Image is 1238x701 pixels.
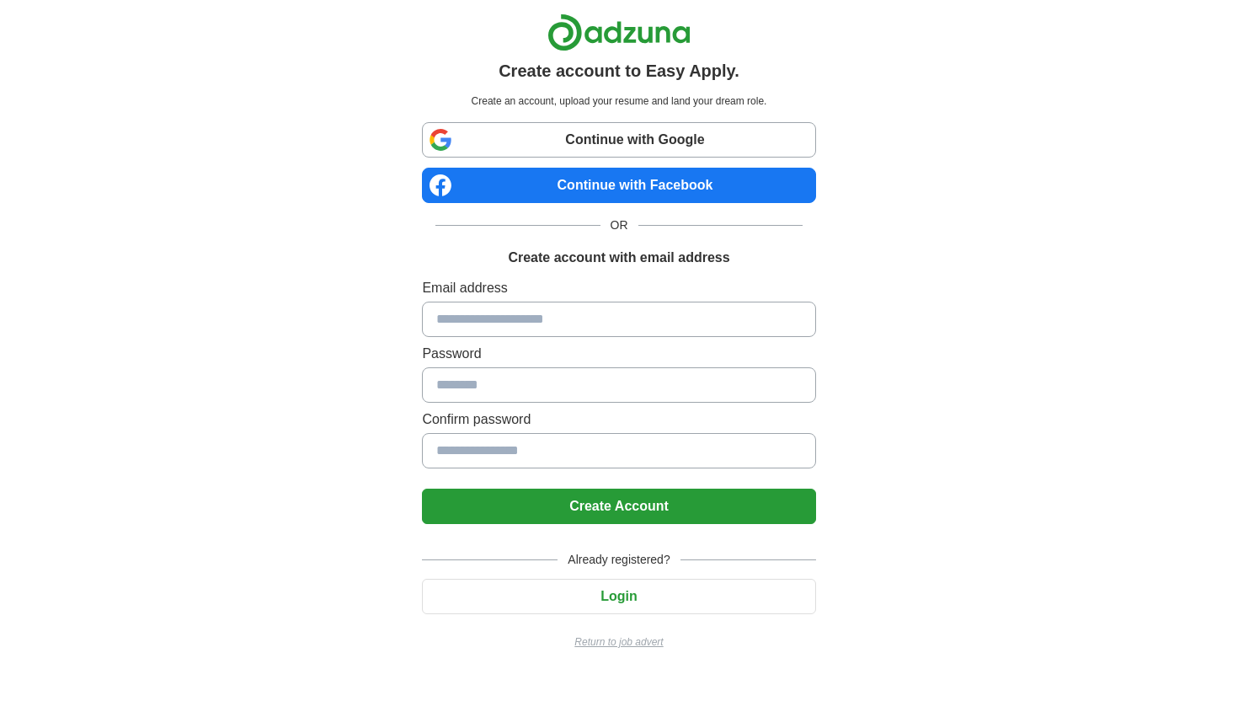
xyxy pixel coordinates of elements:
a: Return to job advert [422,634,815,650]
h1: Create account to Easy Apply. [499,58,739,83]
a: Login [422,589,815,603]
button: Login [422,579,815,614]
span: OR [600,217,638,234]
h1: Create account with email address [508,248,729,268]
button: Create Account [422,489,815,524]
img: Adzuna logo [547,13,691,51]
a: Continue with Google [422,122,815,158]
a: Continue with Facebook [422,168,815,203]
label: Confirm password [422,409,815,430]
p: Create an account, upload your resume and land your dream role. [425,94,812,109]
label: Email address [422,278,815,298]
label: Password [422,344,815,364]
span: Already registered? [558,551,680,569]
